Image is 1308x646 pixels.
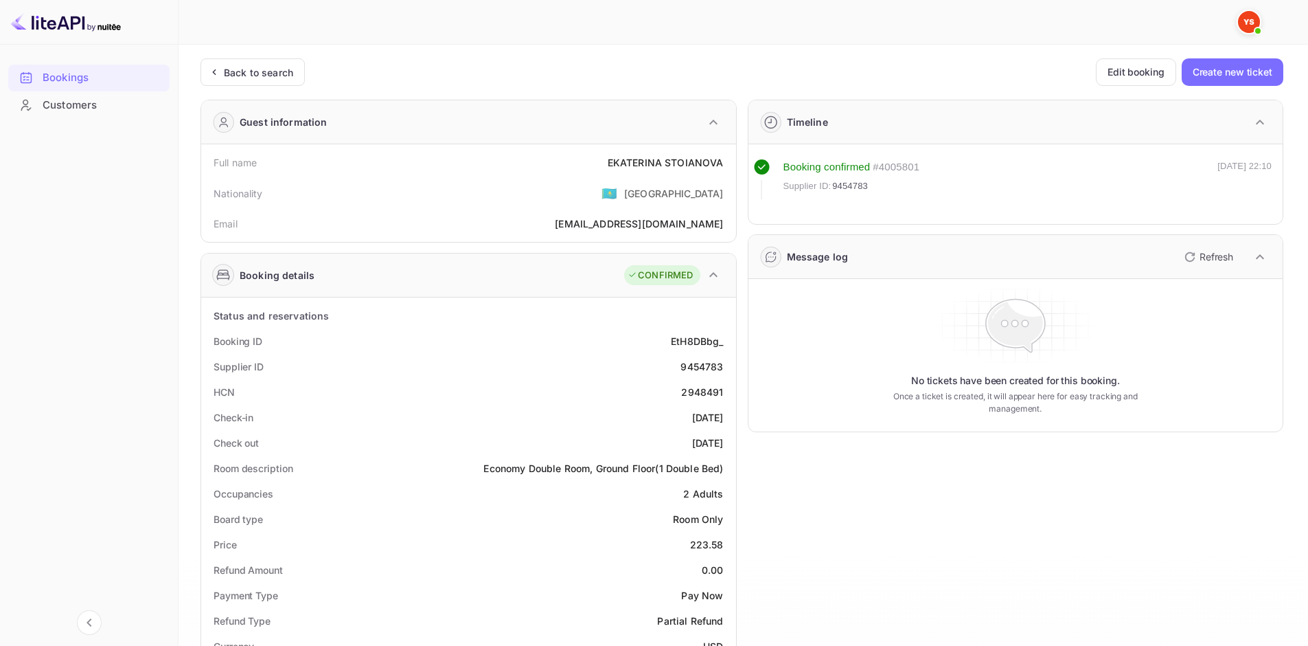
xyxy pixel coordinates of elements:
div: Room description [214,461,292,476]
p: Once a ticket is created, it will appear here for easy tracking and management. [871,390,1159,415]
div: Customers [43,98,163,113]
div: 2948491 [681,385,723,399]
div: Check-in [214,410,253,425]
div: 9454783 [680,359,723,374]
button: Edit booking [1096,58,1176,86]
div: Room Only [673,512,723,526]
span: Supplier ID: [783,179,831,193]
p: No tickets have been created for this booking. [911,374,1120,388]
div: Check out [214,436,259,450]
div: 223.58 [690,537,724,552]
div: Bookings [43,70,163,86]
p: Refresh [1200,249,1233,264]
div: Message log [787,249,849,264]
div: Nationality [214,186,263,201]
div: Bookings [8,65,170,91]
img: LiteAPI logo [11,11,121,33]
div: [DATE] [692,436,724,450]
div: Back to search [224,65,293,80]
div: HCN [214,385,235,399]
div: 2 Adults [683,487,723,501]
div: [GEOGRAPHIC_DATA] [624,186,724,201]
div: Timeline [787,115,828,129]
div: Refund Type [214,614,271,628]
div: EKATERINA STOIANOVA [608,155,724,170]
button: Collapse navigation [77,610,102,635]
a: Customers [8,92,170,118]
div: Refund Amount [214,563,283,577]
div: Board type [214,512,263,526]
a: Bookings [8,65,170,90]
div: Customers [8,92,170,119]
div: [DATE] 22:10 [1217,159,1272,199]
div: Guest information [240,115,328,129]
div: Payment Type [214,588,278,603]
div: # 4005801 [873,159,919,175]
div: [DATE] [692,410,724,425]
div: Price [214,537,237,552]
span: 9454783 [832,179,868,193]
div: EtH8DBbg_ [671,334,723,348]
div: Booking confirmed [783,159,871,175]
div: CONFIRMED [628,269,693,282]
div: Economy Double Room, Ground Floor(1 Double Bed) [483,461,723,476]
div: Booking ID [214,334,262,348]
div: Occupancies [214,487,273,501]
div: Pay Now [681,588,723,603]
button: Create new ticket [1182,58,1283,86]
div: Supplier ID [214,359,264,374]
div: Email [214,216,238,231]
span: United States [601,181,617,205]
div: Full name [214,155,257,170]
div: Partial Refund [657,614,723,628]
div: Booking details [240,268,314,282]
div: [EMAIL_ADDRESS][DOMAIN_NAME] [555,216,723,231]
img: Yandex Support [1238,11,1260,33]
div: 0.00 [702,563,724,577]
button: Refresh [1176,246,1239,268]
div: Status and reservations [214,309,329,323]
